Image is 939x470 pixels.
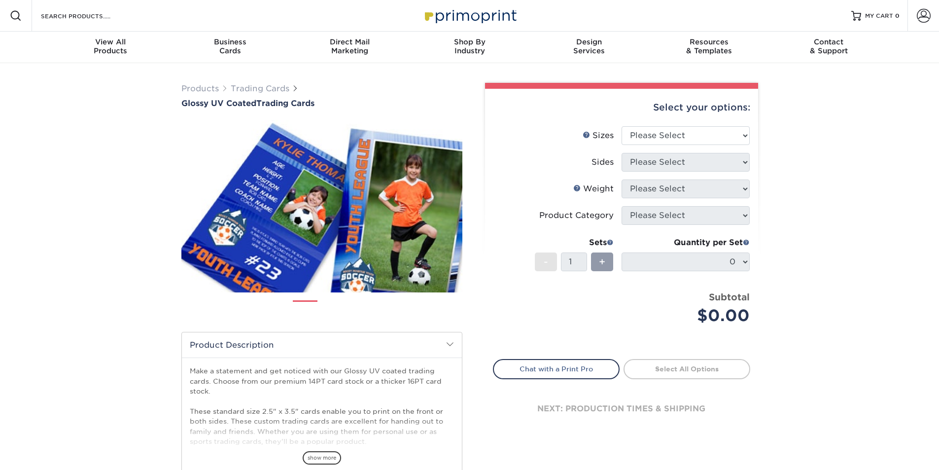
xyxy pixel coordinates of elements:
[529,32,649,63] a: DesignServices
[493,89,750,126] div: Select your options:
[573,183,614,195] div: Weight
[544,254,548,269] span: -
[51,37,171,46] span: View All
[181,109,462,303] img: Glossy UV Coated 01
[290,32,410,63] a: Direct MailMarketing
[622,237,750,249] div: Quantity per Set
[410,37,529,55] div: Industry
[410,37,529,46] span: Shop By
[769,37,889,46] span: Contact
[293,297,317,322] img: Trading Cards 01
[290,37,410,55] div: Marketing
[170,37,290,46] span: Business
[170,37,290,55] div: Cards
[865,12,893,20] span: MY CART
[583,130,614,142] div: Sizes
[51,37,171,55] div: Products
[290,37,410,46] span: Direct Mail
[51,32,171,63] a: View AllProducts
[535,237,614,249] div: Sets
[420,5,519,26] img: Primoprint
[326,296,350,321] img: Trading Cards 02
[231,84,289,93] a: Trading Cards
[170,32,290,63] a: BusinessCards
[181,99,462,108] h1: Trading Cards
[40,10,136,22] input: SEARCH PRODUCTS.....
[649,37,769,55] div: & Templates
[629,304,750,327] div: $0.00
[599,254,605,269] span: +
[303,451,341,465] span: show more
[709,291,750,302] strong: Subtotal
[410,32,529,63] a: Shop ByIndustry
[181,84,219,93] a: Products
[181,99,256,108] span: Glossy UV Coated
[591,156,614,168] div: Sides
[529,37,649,46] span: Design
[182,332,462,358] h2: Product Description
[493,359,620,379] a: Chat with a Print Pro
[181,99,462,108] a: Glossy UV CoatedTrading Cards
[649,37,769,46] span: Resources
[493,379,750,438] div: next: production times & shipping
[895,12,900,19] span: 0
[769,32,889,63] a: Contact& Support
[539,210,614,221] div: Product Category
[769,37,889,55] div: & Support
[529,37,649,55] div: Services
[649,32,769,63] a: Resources& Templates
[624,359,750,379] a: Select All Options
